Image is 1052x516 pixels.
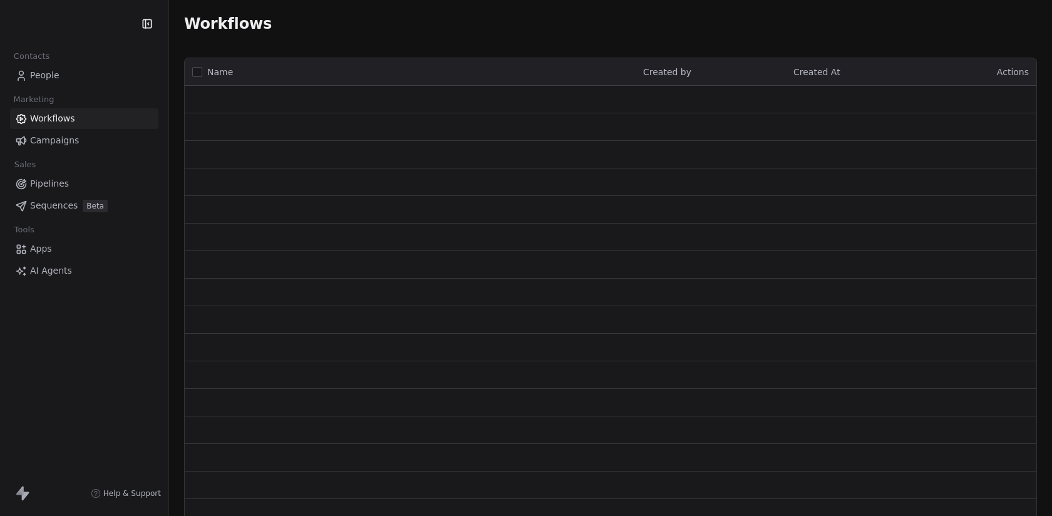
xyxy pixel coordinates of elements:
span: Beta [83,200,108,212]
a: Pipelines [10,173,158,194]
span: Apps [30,242,52,255]
span: Actions [997,67,1029,77]
a: Workflows [10,108,158,129]
span: Created by [643,67,691,77]
span: AI Agents [30,264,72,277]
span: Name [207,66,233,79]
span: People [30,69,59,82]
a: Apps [10,239,158,259]
span: Campaigns [30,134,79,147]
span: Workflows [184,15,272,33]
span: Contacts [8,47,55,66]
span: Workflows [30,112,75,125]
span: Marketing [8,90,59,109]
span: Help & Support [103,488,161,498]
span: Tools [9,220,39,239]
span: Sales [9,155,41,174]
span: Sequences [30,199,78,212]
a: AI Agents [10,261,158,281]
a: SequencesBeta [10,195,158,216]
a: People [10,65,158,86]
span: Created At [793,67,840,77]
span: Pipelines [30,177,69,190]
a: Campaigns [10,130,158,151]
a: Help & Support [91,488,161,498]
